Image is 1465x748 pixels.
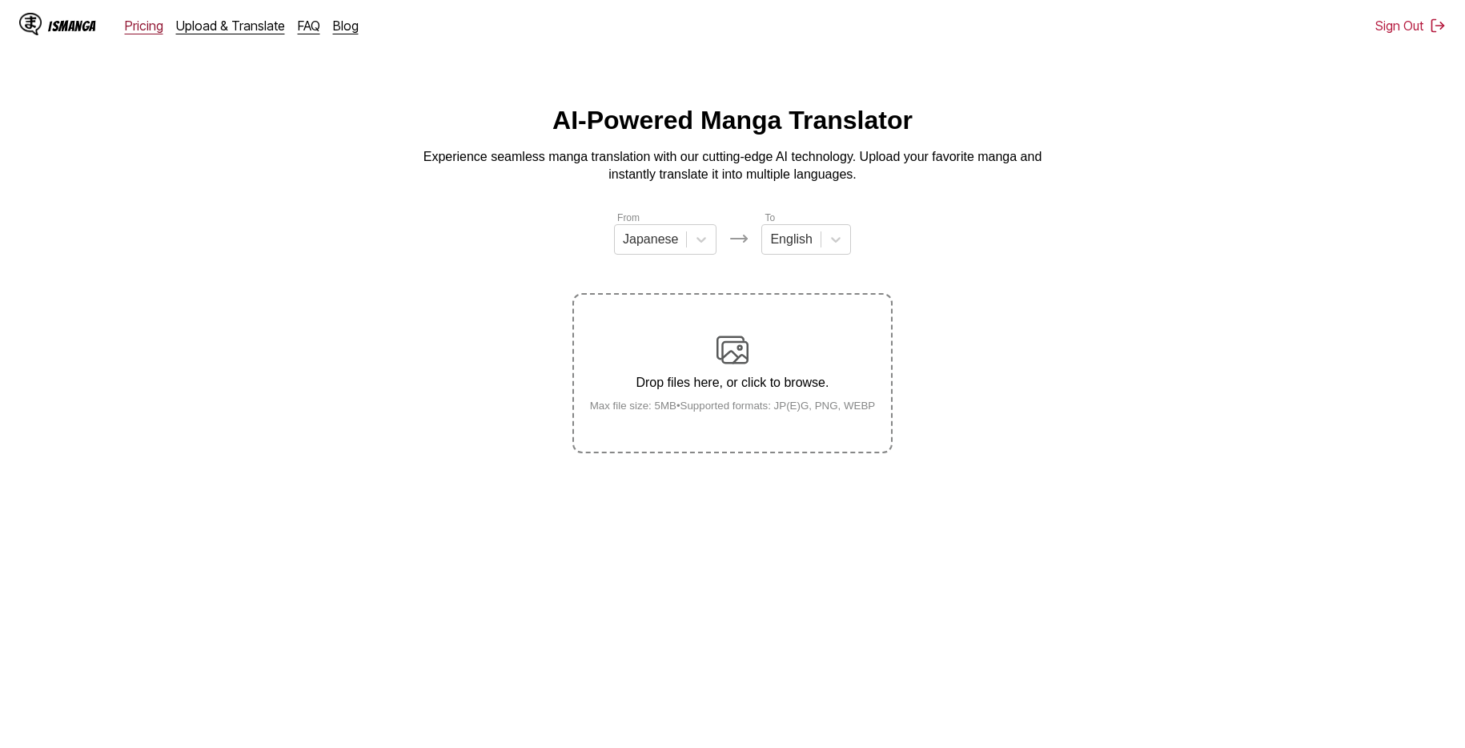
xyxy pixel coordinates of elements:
[176,18,285,34] a: Upload & Translate
[765,212,775,223] label: To
[1430,18,1446,34] img: Sign out
[1375,18,1446,34] button: Sign Out
[577,376,889,390] p: Drop files here, or click to browse.
[729,229,749,248] img: Languages icon
[333,18,359,34] a: Blog
[19,13,42,35] img: IsManga Logo
[19,13,125,38] a: IsManga LogoIsManga
[48,18,96,34] div: IsManga
[577,400,889,412] small: Max file size: 5MB • Supported formats: JP(E)G, PNG, WEBP
[412,148,1053,184] p: Experience seamless manga translation with our cutting-edge AI technology. Upload your favorite m...
[552,106,913,135] h1: AI-Powered Manga Translator
[617,212,640,223] label: From
[298,18,320,34] a: FAQ
[125,18,163,34] a: Pricing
